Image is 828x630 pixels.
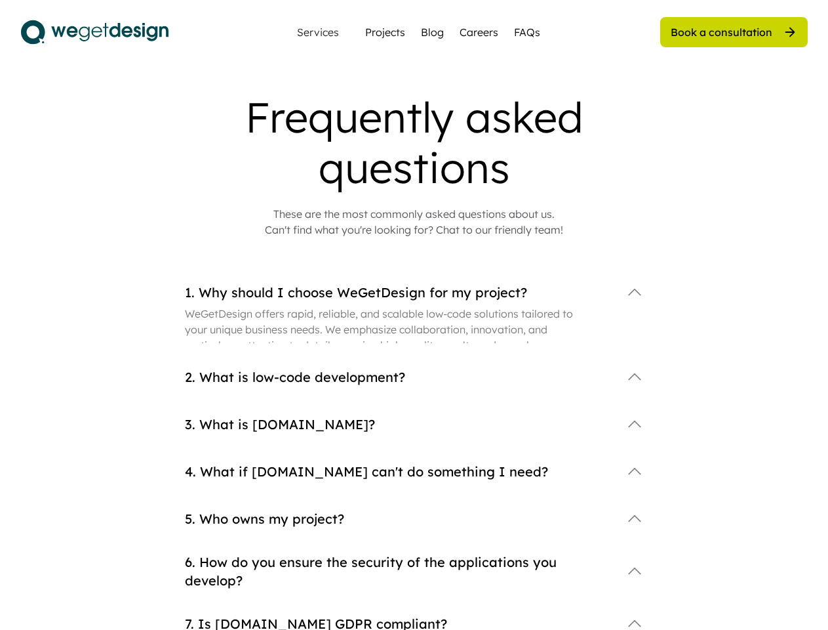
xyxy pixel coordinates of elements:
[152,92,677,193] div: Frequently asked questions
[460,24,498,40] a: Careers
[671,25,772,39] div: Book a consultation
[185,463,613,481] div: 4. What if [DOMAIN_NAME] can't do something I need?
[185,368,613,387] div: 2. What is low-code development?
[365,24,405,40] a: Projects
[514,24,540,40] a: FAQs
[21,16,168,49] img: logo.svg
[185,306,578,369] div: WeGetDesign offers rapid, reliable, and scalable low-code solutions tailored to your unique busin...
[185,283,613,302] div: 1. Why should I choose WeGetDesign for my project?
[265,206,563,238] div: These are the most commonly asked questions about us. Can't find what you're looking for? Chat to...
[421,24,444,40] a: Blog
[185,415,613,434] div: 3. What is [DOMAIN_NAME]?
[185,553,613,590] div: 6. How do you ensure the security of the applications you develop?
[185,510,613,528] div: 5. Who owns my project?
[292,27,344,37] div: Services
